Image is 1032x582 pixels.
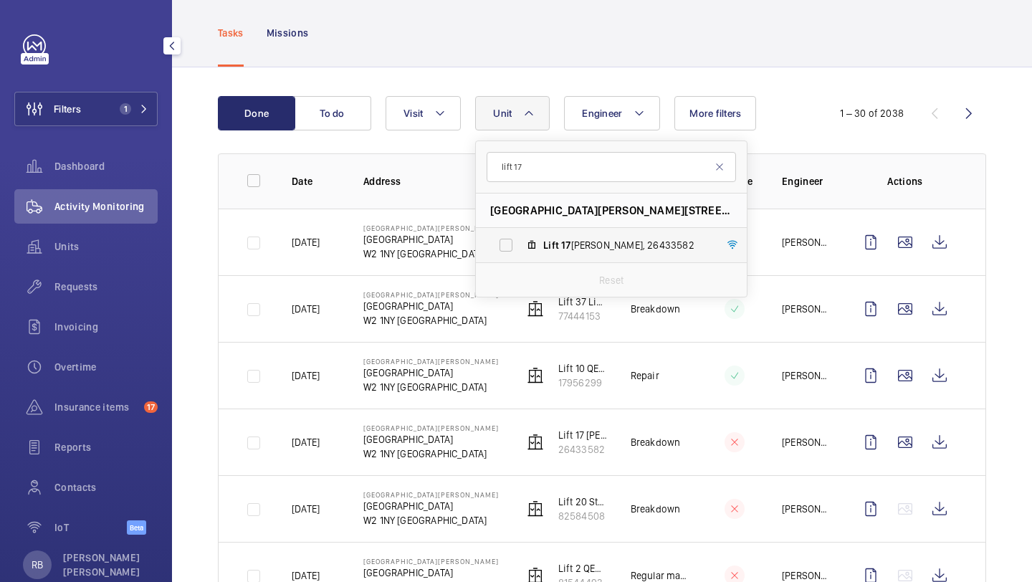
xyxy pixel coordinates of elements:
span: Engineer [582,108,622,119]
p: 82584508 [558,509,608,523]
p: [GEOGRAPHIC_DATA][PERSON_NAME] [363,290,499,299]
span: Insurance items [54,400,138,414]
button: Unit [475,96,550,130]
p: [DATE] [292,235,320,249]
p: [PERSON_NAME] [782,502,831,516]
p: [GEOGRAPHIC_DATA] [363,499,499,513]
span: Beta [127,520,146,535]
p: Actions [854,174,957,189]
input: Search by unit or address [487,152,736,182]
p: [GEOGRAPHIC_DATA] [363,299,499,313]
p: Breakdown [631,302,681,316]
p: Tasks [218,26,244,40]
span: Invoicing [54,320,158,334]
p: Lift 2 QEQM Block [558,561,608,576]
img: elevator.svg [527,367,544,384]
p: [PERSON_NAME] [PERSON_NAME] [63,550,149,579]
p: 17956299 [558,376,608,390]
span: Units [54,239,158,254]
img: elevator.svg [527,434,544,451]
p: [PERSON_NAME] [782,302,831,316]
span: [GEOGRAPHIC_DATA][PERSON_NAME][STREET_ADDRESS] [490,203,732,218]
span: Overtime [54,360,158,374]
p: Address [363,174,500,189]
p: Breakdown [631,435,681,449]
span: 1 [120,103,131,115]
p: [GEOGRAPHIC_DATA] [363,432,499,447]
p: 77444153 [558,309,608,323]
button: To do [294,96,371,130]
span: Dashboard [54,159,158,173]
p: Breakdown [631,502,681,516]
span: Activity Monitoring [54,199,158,214]
button: Engineer [564,96,660,130]
p: Lift 37 Lindo [558,295,608,309]
p: [PERSON_NAME] [782,435,831,449]
p: [GEOGRAPHIC_DATA][PERSON_NAME] [363,490,499,499]
button: Done [218,96,295,130]
div: 1 – 30 of 2038 [840,106,904,120]
p: W2 1NY [GEOGRAPHIC_DATA] [363,247,499,261]
p: Missions [267,26,309,40]
p: Lift 10 QEQM Block [558,361,608,376]
button: Visit [386,96,461,130]
span: Filters [54,102,81,116]
span: [PERSON_NAME], 26433582 [543,238,709,252]
span: Unit [493,108,512,119]
p: [GEOGRAPHIC_DATA][PERSON_NAME] [363,557,499,566]
button: Filters1 [14,92,158,126]
p: RB [32,558,43,572]
p: Repair [631,368,659,383]
p: [GEOGRAPHIC_DATA] [363,232,499,247]
p: Date [292,174,340,189]
p: [PERSON_NAME] [782,235,831,249]
img: elevator.svg [527,500,544,517]
span: Reports [54,440,158,454]
p: [GEOGRAPHIC_DATA] [363,566,499,580]
span: More filters [689,108,741,119]
img: elevator.svg [527,300,544,318]
p: Reset [599,273,623,287]
p: W2 1NY [GEOGRAPHIC_DATA] [363,447,499,461]
span: Lift [543,239,559,251]
p: [DATE] [292,302,320,316]
p: [DATE] [292,435,320,449]
p: W2 1NY [GEOGRAPHIC_DATA] [363,513,499,528]
button: More filters [674,96,756,130]
p: [GEOGRAPHIC_DATA][PERSON_NAME] [363,357,499,366]
span: Requests [54,280,158,294]
p: [GEOGRAPHIC_DATA][PERSON_NAME] [363,424,499,432]
span: 17 [144,401,158,413]
p: [DATE] [292,502,320,516]
p: [GEOGRAPHIC_DATA] [363,366,499,380]
span: IoT [54,520,127,535]
span: Contacts [54,480,158,495]
p: Lift 20 Stanford Wing [558,495,608,509]
p: [PERSON_NAME] [782,368,831,383]
p: W2 1NY [GEOGRAPHIC_DATA] [363,380,499,394]
p: Lift 17 [PERSON_NAME] [558,428,608,442]
p: [DATE] [292,368,320,383]
p: [GEOGRAPHIC_DATA][PERSON_NAME] [363,224,499,232]
p: Engineer [782,174,831,189]
span: 17 [561,239,570,251]
span: Visit [403,108,423,119]
p: W2 1NY [GEOGRAPHIC_DATA] [363,313,499,328]
p: 26433582 [558,442,608,457]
